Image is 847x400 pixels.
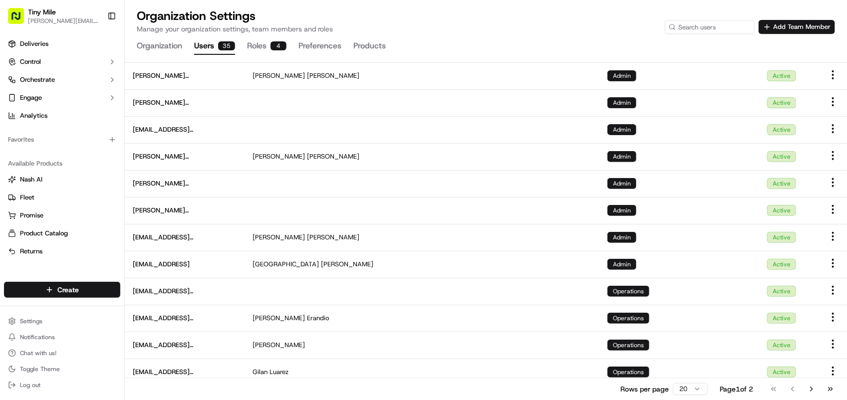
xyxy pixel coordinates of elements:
button: Fleet [4,190,120,205]
div: Active [767,205,796,216]
a: Promise [8,211,116,220]
div: Operations [607,340,649,351]
span: API Documentation [94,223,160,233]
span: Pylon [99,247,121,255]
div: Available Products [4,156,120,172]
span: [EMAIL_ADDRESS][DOMAIN_NAME] [133,125,237,134]
span: • [33,182,36,190]
span: [EMAIL_ADDRESS][DOMAIN_NAME] [133,287,237,296]
a: 📗Knowledge Base [6,219,80,237]
a: Analytics [4,108,120,124]
h1: Organization Settings [137,8,333,24]
span: Knowledge Base [20,223,76,233]
button: Tiny Mile[PERSON_NAME][EMAIL_ADDRESS] [4,4,103,28]
span: [PERSON_NAME] [253,314,305,323]
span: [EMAIL_ADDRESS][DOMAIN_NAME] [133,314,237,323]
div: Active [767,151,796,162]
div: 4 [271,41,286,50]
span: [DATE] [38,182,59,190]
a: Nash AI [8,175,116,184]
span: Gilan [253,368,268,377]
span: [PERSON_NAME][EMAIL_ADDRESS] [133,206,237,215]
a: Powered byPylon [70,247,121,255]
button: Promise [4,207,120,223]
span: Notifications [20,333,55,341]
button: Add Team Member [759,20,835,34]
span: [GEOGRAPHIC_DATA] [253,260,319,269]
button: Control [4,54,120,70]
span: Control [20,57,41,66]
span: Luarez [270,368,288,377]
span: [PERSON_NAME] [307,152,359,161]
div: Active [767,232,796,243]
span: [PERSON_NAME] [253,71,305,80]
div: Operations [607,286,649,297]
a: Returns [8,247,116,256]
button: Engage [4,90,120,106]
span: [EMAIL_ADDRESS] [133,260,237,269]
span: [DATE] [88,155,109,163]
div: Active [767,70,796,81]
img: 1736555255976-a54dd68f-1ca7-489b-9aae-adbdc363a1c4 [20,155,28,163]
button: Start new chat [170,98,182,110]
button: Users [194,38,235,55]
div: 📗 [10,224,18,232]
span: Product Catalog [20,229,68,238]
button: Settings [4,314,120,328]
img: 1738778727109-b901c2ba-d612-49f7-a14d-d897ce62d23f [21,95,39,113]
span: [PERSON_NAME] [253,152,305,161]
button: Product Catalog [4,225,120,241]
div: Admin [607,151,636,162]
button: Returns [4,243,120,259]
div: Active [767,286,796,297]
div: 35 [218,41,235,50]
span: Log out [20,381,40,389]
button: Organization [137,38,182,55]
button: [PERSON_NAME][EMAIL_ADDRESS] [28,17,99,25]
input: Search users [665,20,755,34]
div: Admin [607,70,636,81]
span: [PERSON_NAME] [253,233,305,242]
button: Products [353,38,386,55]
span: [PERSON_NAME] [253,341,305,350]
span: Nash AI [20,175,42,184]
div: Admin [607,124,636,135]
div: Operations [607,367,649,378]
div: Admin [607,97,636,108]
input: Got a question? Start typing here... [26,64,180,75]
div: Active [767,259,796,270]
button: Tiny Mile [28,7,56,17]
button: Orchestrate [4,72,120,88]
a: Fleet [8,193,116,202]
div: Start new chat [45,95,164,105]
span: Orchestrate [20,75,55,84]
span: Returns [20,247,42,256]
span: [PERSON_NAME] [307,71,359,80]
span: [EMAIL_ADDRESS][DOMAIN_NAME] [133,368,237,377]
span: [PERSON_NAME] [321,260,373,269]
span: [EMAIL_ADDRESS][DOMAIN_NAME] [133,341,237,350]
button: Toggle Theme [4,362,120,376]
a: 💻API Documentation [80,219,164,237]
span: [PERSON_NAME] [31,155,81,163]
div: Favorites [4,132,120,148]
button: Roles [247,38,286,55]
p: Rows per page [620,384,669,394]
p: Manage your organization settings, team members and roles [137,24,333,34]
p: Welcome 👋 [10,40,182,56]
span: Engage [20,93,42,102]
div: Active [767,340,796,351]
span: [PERSON_NAME][EMAIL_ADDRESS] [133,71,237,80]
div: Page 1 of 2 [720,384,753,394]
div: Active [767,367,796,378]
div: Past conversations [10,130,67,138]
div: Active [767,124,796,135]
div: We're available if you need us! [45,105,137,113]
span: • [83,155,86,163]
span: Analytics [20,111,47,120]
span: Create [57,285,79,295]
button: Chat with us! [4,346,120,360]
span: Settings [20,317,42,325]
button: Nash AI [4,172,120,188]
button: Log out [4,378,120,392]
